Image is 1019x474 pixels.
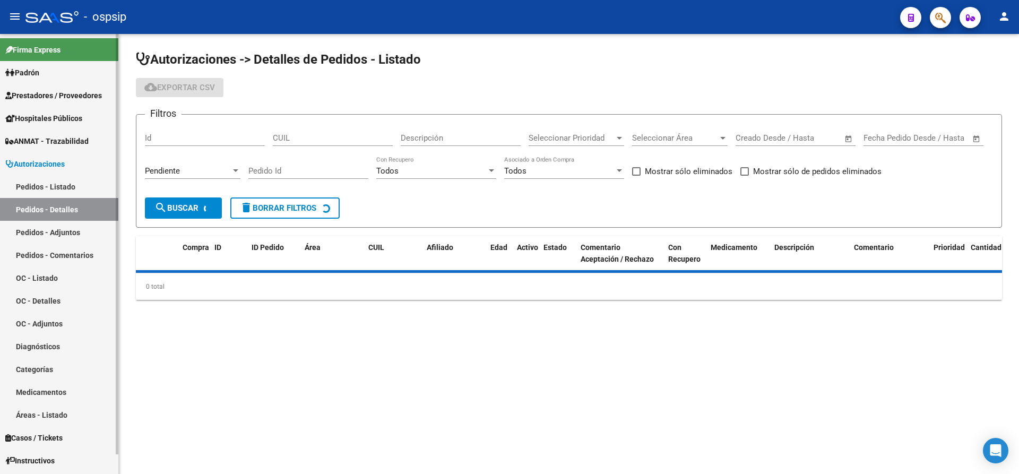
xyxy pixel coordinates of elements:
span: Descripción [774,243,814,252]
h3: Filtros [145,106,182,121]
span: Mostrar sólo de pedidos eliminados [753,165,882,178]
datatable-header-cell: Cantidad [966,236,1009,271]
datatable-header-cell: ID [210,236,247,271]
input: Start date [736,133,770,143]
datatable-header-cell: CUIL [364,236,422,271]
span: Todos [504,166,526,176]
span: CUIL [368,243,384,252]
datatable-header-cell: ID Pedido [247,236,300,271]
datatable-header-cell: Con Recupero [664,236,706,271]
span: Padrón [5,67,39,79]
span: Todos [376,166,399,176]
span: Casos / Tickets [5,432,63,444]
span: Medicamento [711,243,757,252]
mat-icon: person [998,10,1011,23]
span: Seleccionar Área [632,133,718,143]
span: Hospitales Públicos [5,113,82,124]
button: Borrar Filtros [230,197,340,219]
datatable-header-cell: Comentario Aceptación / Rechazo [576,236,664,271]
span: Mostrar sólo eliminados [645,165,732,178]
input: Start date [863,133,898,143]
span: Comentario [854,243,894,252]
div: 0 total [136,273,1002,300]
datatable-header-cell: Comentario [850,236,929,271]
mat-icon: search [154,201,167,214]
span: Buscar [154,203,198,213]
span: Compra [183,243,209,252]
button: Open calendar [971,133,983,145]
span: Comentario Aceptación / Rechazo [581,243,654,264]
span: Activo [517,243,538,252]
mat-icon: menu [8,10,21,23]
datatable-header-cell: Prioridad [929,236,966,271]
span: Autorizaciones -> Detalles de Pedidos - Listado [136,52,421,67]
span: Prestadores / Proveedores [5,90,102,101]
input: End date [908,133,959,143]
span: Autorizaciones [5,158,65,170]
datatable-header-cell: Estado [539,236,576,271]
span: ANMAT - Trazabilidad [5,135,89,147]
span: Firma Express [5,44,61,56]
span: Seleccionar Prioridad [529,133,615,143]
span: - ospsip [84,5,126,29]
span: Borrar Filtros [240,203,316,213]
datatable-header-cell: Descripción [770,236,850,271]
span: Área [305,243,321,252]
span: Afiliado [427,243,453,252]
span: Estado [543,243,567,252]
span: Edad [490,243,507,252]
span: Con Recupero [668,243,701,264]
span: Cantidad [971,243,1001,252]
button: Buscar [145,197,222,219]
span: ID Pedido [252,243,284,252]
datatable-header-cell: Activo [513,236,539,271]
button: Open calendar [843,133,855,145]
span: Exportar CSV [144,83,215,92]
datatable-header-cell: Medicamento [706,236,770,271]
span: Instructivos [5,455,55,467]
datatable-header-cell: Compra [178,236,210,271]
datatable-header-cell: Afiliado [422,236,486,271]
span: Prioridad [934,243,965,252]
mat-icon: delete [240,201,253,214]
span: ID [214,243,221,252]
mat-icon: cloud_download [144,81,157,93]
datatable-header-cell: Área [300,236,364,271]
button: Exportar CSV [136,78,223,97]
span: Pendiente [145,166,180,176]
input: End date [780,133,831,143]
datatable-header-cell: Edad [486,236,513,271]
div: Open Intercom Messenger [983,438,1008,463]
